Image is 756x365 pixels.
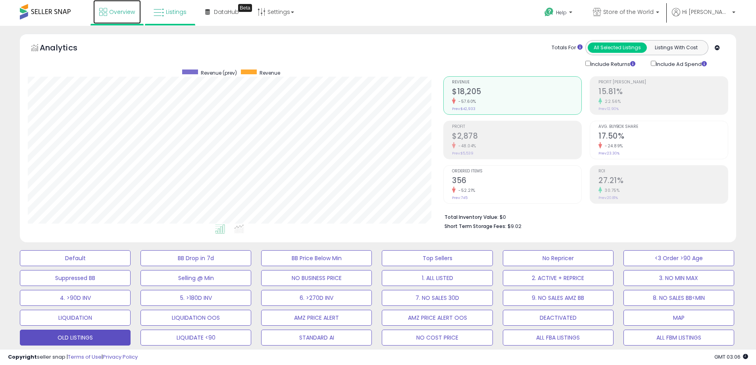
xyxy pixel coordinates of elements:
button: Default [20,250,131,266]
button: MAP [623,310,734,326]
button: All Selected Listings [588,42,647,53]
span: Listings [166,8,187,16]
span: Help [556,9,567,16]
a: Terms of Use [68,353,102,361]
button: 2. ACTIVE + REPRICE [503,270,614,286]
button: NO BUSINESS PRICE [261,270,372,286]
button: No Repricer [503,250,614,266]
span: ROI [598,169,728,174]
button: LIQUIDATION [20,310,131,326]
small: Prev: 20.81% [598,195,618,200]
h2: 17.50% [598,131,728,142]
a: Help [538,1,580,26]
button: Selling @ Min [140,270,251,286]
h2: $18,205 [452,87,581,98]
small: -24.89% [602,143,623,149]
span: Profit [PERSON_NAME] [598,80,728,85]
h2: $2,878 [452,131,581,142]
span: Avg. Buybox Share [598,125,728,129]
small: -57.60% [456,98,476,104]
small: Prev: $5,539 [452,151,473,156]
button: Listings With Cost [646,42,706,53]
small: -52.21% [456,187,475,193]
button: LIQUIDATION OOS [140,310,251,326]
small: 22.56% [602,98,621,104]
span: Revenue [260,70,280,76]
span: Profit [452,125,581,129]
li: $0 [444,212,722,221]
div: Include Ad Spend [645,59,719,68]
button: 1. ALL LISTED [382,270,492,286]
a: Privacy Policy [103,353,138,361]
button: LIQUIDATE <90 [140,330,251,346]
a: Hi [PERSON_NAME] [672,8,735,26]
h2: 356 [452,176,581,187]
small: Prev: 12.90% [598,106,619,111]
button: DEACTIVATED [503,310,614,326]
span: Store of the World [603,8,654,16]
button: NO COST PRICE [382,330,492,346]
button: 8. NO SALES BB<MIN [623,290,734,306]
small: Prev: 23.30% [598,151,619,156]
span: 2025-08-18 03:06 GMT [714,353,748,361]
h2: 15.81% [598,87,728,98]
span: $9.02 [508,222,521,230]
b: Short Term Storage Fees: [444,223,506,230]
button: ALL FBA LISTINGS [503,330,614,346]
strong: Copyright [8,353,37,361]
button: <3 Order >90 Age [623,250,734,266]
button: BB Price Below Min [261,250,372,266]
button: Suppressed BB [20,270,131,286]
small: 30.75% [602,187,619,193]
small: Prev: 745 [452,195,467,200]
button: OLD LISTINGS [20,330,131,346]
button: ALL FBM LISTINGS [623,330,734,346]
button: Top Sellers [382,250,492,266]
small: Prev: $42,933 [452,106,475,111]
h5: Analytics [40,42,93,55]
button: 7. NO SALES 30D [382,290,492,306]
div: seller snap | | [8,353,138,361]
span: Revenue (prev) [201,70,237,76]
div: Tooltip anchor [238,4,252,12]
h2: 27.21% [598,176,728,187]
button: 6. >270D INV [261,290,372,306]
small: -48.04% [456,143,476,149]
button: AMZ PRICE ALERT OOS [382,310,492,326]
i: Get Help [544,7,554,17]
b: Total Inventory Value: [444,214,498,220]
span: DataHub [214,8,239,16]
button: 5. >180D INV [140,290,251,306]
button: 9. NO SALES AMZ BB [503,290,614,306]
button: 4. >90D INV [20,290,131,306]
button: 3. NO MIN MAX [623,270,734,286]
span: Ordered Items [452,169,581,174]
span: Overview [109,8,135,16]
div: Totals For [552,44,583,52]
button: BB Drop in 7d [140,250,251,266]
button: STANDARD AI [261,330,372,346]
button: AMZ PRICE ALERT [261,310,372,326]
span: Revenue [452,80,581,85]
span: Hi [PERSON_NAME] [682,8,730,16]
div: Include Returns [579,59,645,68]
